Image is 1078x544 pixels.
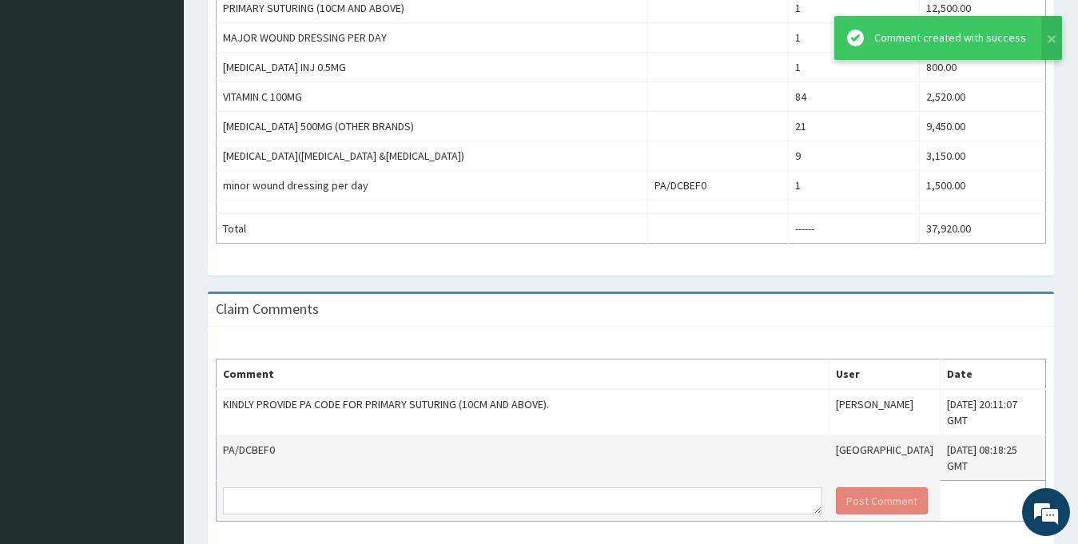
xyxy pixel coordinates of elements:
[920,53,1046,82] td: 800.00
[217,82,648,112] td: VITAMIN C 100MG
[789,53,920,82] td: 1
[789,141,920,171] td: 9
[920,171,1046,201] td: 1,500.00
[920,214,1046,244] td: 37,920.00
[217,389,829,435] td: KINDLY PROVIDE PA CODE FOR PRIMARY SUTURING (10CM AND ABOVE).
[30,80,65,120] img: d_794563401_company_1708531726252_794563401
[789,112,920,141] td: 21
[217,53,648,82] td: [MEDICAL_DATA] INJ 0.5MG
[789,171,920,201] td: 1
[217,112,648,141] td: [MEDICAL_DATA] 500MG (OTHER BRANDS)
[93,168,221,329] span: We're online!
[262,8,300,46] div: Minimize live chat window
[789,23,920,53] td: 1
[874,30,1026,46] div: Comment created with success
[829,435,941,481] td: [GEOGRAPHIC_DATA]
[647,171,789,201] td: PA/DCBEF0
[217,214,648,244] td: Total
[920,141,1046,171] td: 3,150.00
[217,171,648,201] td: minor wound dressing per day
[217,435,829,481] td: PA/DCBEF0
[941,359,1046,390] th: Date
[920,82,1046,112] td: 2,520.00
[789,214,920,244] td: ------
[8,369,304,425] textarea: Type your message and hit 'Enter'
[789,82,920,112] td: 84
[836,487,928,514] button: Post Comment
[217,359,829,390] th: Comment
[941,435,1046,481] td: [DATE] 08:18:25 GMT
[920,112,1046,141] td: 9,450.00
[829,359,941,390] th: User
[217,141,648,171] td: [MEDICAL_DATA]([MEDICAL_DATA] &[MEDICAL_DATA])
[216,302,319,316] h3: Claim Comments
[829,389,941,435] td: [PERSON_NAME]
[83,89,269,110] div: Chat with us now
[941,389,1046,435] td: [DATE] 20:11:07 GMT
[217,23,648,53] td: MAJOR WOUND DRESSING PER DAY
